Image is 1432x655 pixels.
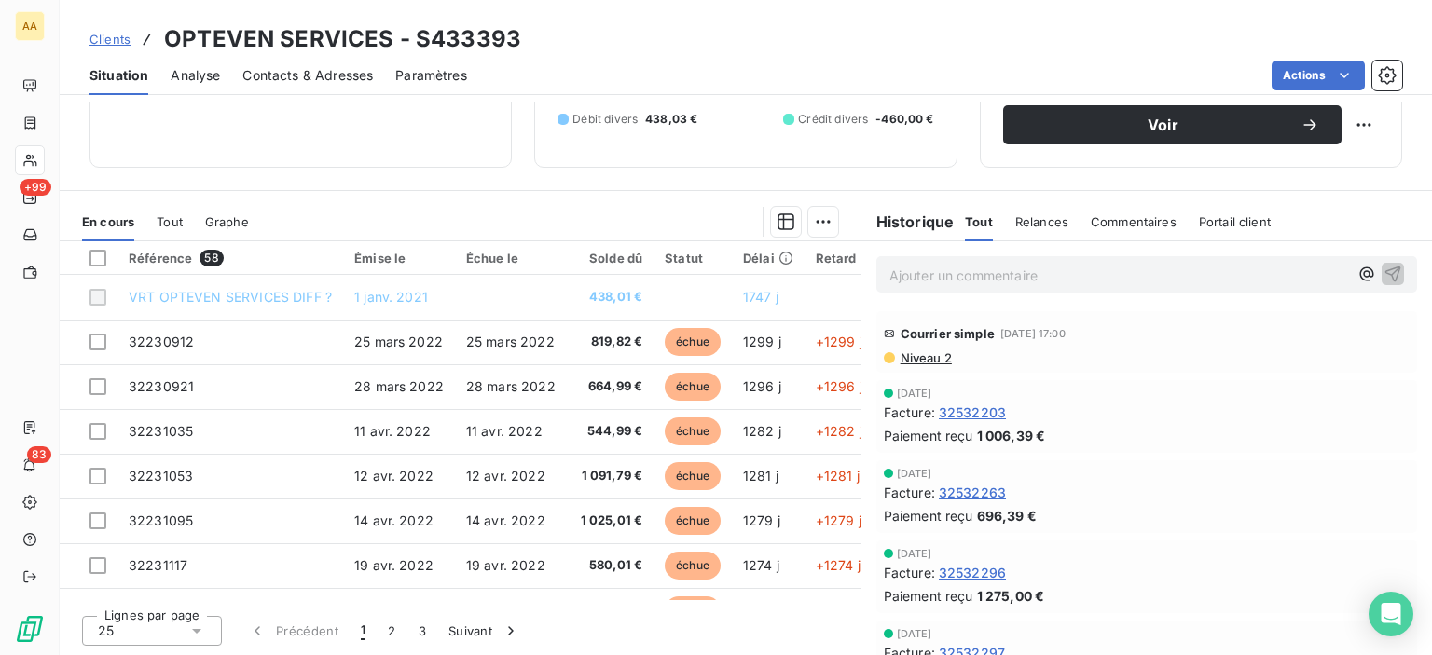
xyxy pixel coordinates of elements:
span: Portail client [1199,214,1271,229]
span: 14 avr. 2022 [354,512,434,528]
div: Référence [129,250,332,266]
span: échue [665,596,721,624]
span: 580,01 € [578,556,643,575]
div: Open Intercom Messenger [1369,592,1413,636]
span: +1299 j [816,334,862,349]
span: 1296 j [743,378,781,394]
span: [DATE] [897,388,932,399]
span: échue [665,417,721,445]
span: +99 [20,179,51,196]
span: 12 avr. 2022 [466,468,545,484]
span: Voir [1026,117,1301,132]
span: Facture : [884,563,935,582]
span: [DATE] [897,468,932,479]
span: +1281 j [816,468,860,484]
span: 1 006,39 € [977,426,1046,445]
span: +1296 j [816,378,862,394]
button: Suivant [437,611,531,650]
span: 19 avr. 2022 [354,557,434,573]
span: Paramètres [395,66,467,85]
span: 19 avr. 2022 [466,557,545,573]
span: +1274 j [816,557,861,573]
span: 438,01 € [578,288,643,307]
span: 32532203 [939,403,1006,422]
div: Émise le [354,251,444,266]
span: 32230912 [129,334,194,349]
span: 1 janv. 2021 [354,289,428,305]
span: Débit divers [572,111,638,128]
span: 25 mars 2022 [466,334,555,349]
span: échue [665,328,721,356]
span: 32532263 [939,483,1006,502]
a: Clients [89,30,131,48]
div: Retard [816,251,875,266]
span: 1281 j [743,468,778,484]
span: 11 avr. 2022 [354,423,431,439]
span: 1274 j [743,557,779,573]
img: Logo LeanPay [15,614,45,644]
span: Commentaires [1091,214,1177,229]
span: Graphe [205,214,249,229]
span: 58 [200,250,223,266]
span: 28 mars 2022 [354,378,444,394]
h3: OPTEVEN SERVICES - S433393 [164,22,521,56]
span: Facture : [884,403,935,422]
span: -460,00 € [875,111,933,128]
span: VRT OPTEVEN SERVICES DIFF ? [129,289,332,305]
span: échue [665,462,721,490]
span: +1279 j [816,512,861,528]
div: Échue le [466,251,556,266]
span: +1282 j [816,423,862,439]
span: Niveau 2 [899,350,952,365]
span: Courrier simple [901,326,995,341]
span: 1 091,79 € [578,467,643,485]
span: 1282 j [743,423,781,439]
span: 28 mars 2022 [466,378,556,394]
span: 25 mars 2022 [354,334,443,349]
button: Actions [1272,61,1365,90]
span: [DATE] [897,628,932,639]
span: 32231117 [129,557,187,573]
span: Tout [157,214,183,229]
span: 544,99 € [578,422,643,441]
span: En cours [82,214,134,229]
span: 664,99 € [578,377,643,396]
span: Paiement reçu [884,506,973,525]
span: Paiement reçu [884,586,973,606]
span: échue [665,373,721,401]
span: Facture : [884,483,935,502]
h6: Historique [861,211,955,233]
span: 32231095 [129,512,193,528]
span: 32231035 [129,423,193,439]
button: Voir [1003,105,1342,144]
span: 1299 j [743,334,781,349]
span: 32231053 [129,468,193,484]
span: Situation [89,66,148,85]
button: 2 [377,611,406,650]
button: Précédent [237,611,350,650]
button: 1 [350,611,377,650]
span: 1 275,00 € [977,586,1045,606]
span: 32230921 [129,378,194,394]
span: 14 avr. 2022 [466,512,545,528]
span: 11 avr. 2022 [466,423,543,439]
span: [DATE] [897,548,932,559]
span: 83 [27,446,51,463]
span: Relances [1015,214,1068,229]
span: Tout [965,214,993,229]
span: Clients [89,32,131,47]
span: échue [665,507,721,535]
span: 696,39 € [977,506,1037,525]
span: 1747 j [743,289,778,305]
span: échue [665,552,721,580]
span: 438,03 € [645,111,697,128]
span: [DATE] 17:00 [1000,328,1066,339]
span: 819,82 € [578,333,643,351]
span: 25 [98,621,114,640]
button: 3 [407,611,437,650]
span: Contacts & Adresses [242,66,373,85]
div: Statut [665,251,721,266]
div: Solde dû [578,251,643,266]
span: Paiement reçu [884,426,973,445]
span: Crédit divers [798,111,868,128]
